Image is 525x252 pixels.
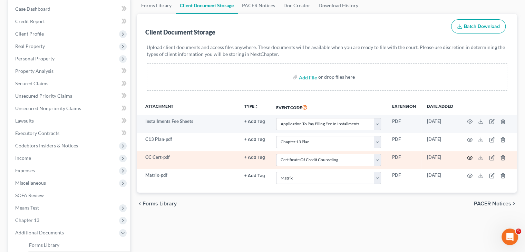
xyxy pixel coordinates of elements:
[23,239,130,251] a: Forms Library
[244,119,265,124] button: + Add Tag
[10,15,130,28] a: Credit Report
[244,118,265,125] a: + Add Tag
[15,80,48,86] span: Secured Claims
[137,169,239,187] td: Matrix-pdf
[15,93,72,99] span: Unsecured Priority Claims
[10,102,130,115] a: Unsecured Nonpriority Claims
[15,43,45,49] span: Real Property
[511,201,517,206] i: chevron_right
[10,115,130,127] a: Lawsuits
[15,105,81,111] span: Unsecured Nonpriority Claims
[137,99,239,115] th: Attachment
[421,99,459,115] th: Date added
[137,201,177,206] button: chevron_left Forms Library
[502,229,518,245] iframe: Intercom live chat
[10,65,130,77] a: Property Analysis
[387,133,421,151] td: PDF
[29,242,59,248] span: Forms Library
[387,169,421,187] td: PDF
[15,118,34,124] span: Lawsuits
[137,151,239,169] td: CC Cert-pdf
[254,105,259,109] i: unfold_more
[137,115,239,133] td: Installments Fee Sheets
[474,201,511,206] span: PACER Notices
[15,192,44,198] span: SOFA Review
[10,3,130,15] a: Case Dashboard
[421,151,459,169] td: [DATE]
[387,115,421,133] td: PDF
[271,99,387,115] th: Event Code
[147,44,507,58] p: Upload client documents and access files anywhere. These documents will be available when you are...
[143,201,177,206] span: Forms Library
[15,31,44,37] span: Client Profile
[145,28,215,36] div: Client Document Storage
[10,77,130,90] a: Secured Claims
[421,169,459,187] td: [DATE]
[244,154,265,161] a: + Add Tag
[137,133,239,151] td: C13 Plan-pdf
[387,151,421,169] td: PDF
[516,229,521,234] span: 5
[15,230,64,235] span: Additional Documents
[10,189,130,202] a: SOFA Review
[387,99,421,115] th: Extension
[244,155,265,160] button: + Add Tag
[451,19,506,34] button: Batch Download
[421,115,459,133] td: [DATE]
[15,130,59,136] span: Executory Contracts
[244,172,265,178] a: + Add Tag
[15,155,31,161] span: Income
[244,136,265,143] a: + Add Tag
[15,18,45,24] span: Credit Report
[244,174,265,178] button: + Add Tag
[15,143,78,148] span: Codebtors Insiders & Notices
[15,56,55,61] span: Personal Property
[15,167,35,173] span: Expenses
[15,68,54,74] span: Property Analysis
[244,137,265,142] button: + Add Tag
[464,23,500,29] span: Batch Download
[137,201,143,206] i: chevron_left
[421,133,459,151] td: [DATE]
[474,201,517,206] button: PACER Notices chevron_right
[15,6,50,12] span: Case Dashboard
[10,127,130,139] a: Executory Contracts
[318,74,355,80] div: or drop files here
[244,104,259,109] button: TYPEunfold_more
[10,90,130,102] a: Unsecured Priority Claims
[15,180,46,186] span: Miscellaneous
[15,217,39,223] span: Chapter 13
[15,205,39,211] span: Means Test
